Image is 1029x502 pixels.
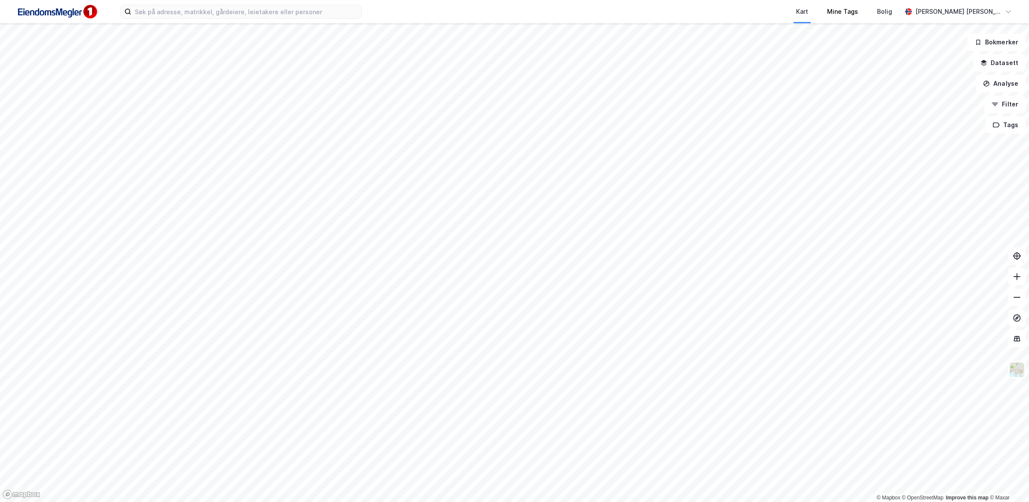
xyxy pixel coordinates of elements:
[902,495,944,501] a: OpenStreetMap
[131,5,361,18] input: Søk på adresse, matrikkel, gårdeiere, leietakere eller personer
[986,116,1026,134] button: Tags
[796,6,808,17] div: Kart
[984,96,1026,113] button: Filter
[14,2,100,22] img: F4PB6Px+NJ5v8B7XTbfpPpyloAAAAASUVORK5CYII=
[3,490,40,499] a: Mapbox homepage
[877,495,900,501] a: Mapbox
[946,495,989,501] a: Improve this map
[1009,362,1025,378] img: Z
[967,34,1026,51] button: Bokmerker
[915,6,1001,17] div: [PERSON_NAME] [PERSON_NAME]
[973,54,1026,72] button: Datasett
[986,461,1029,502] div: Kontrollprogram for chat
[877,6,892,17] div: Bolig
[976,75,1026,92] button: Analyse
[827,6,858,17] div: Mine Tags
[986,461,1029,502] iframe: Chat Widget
